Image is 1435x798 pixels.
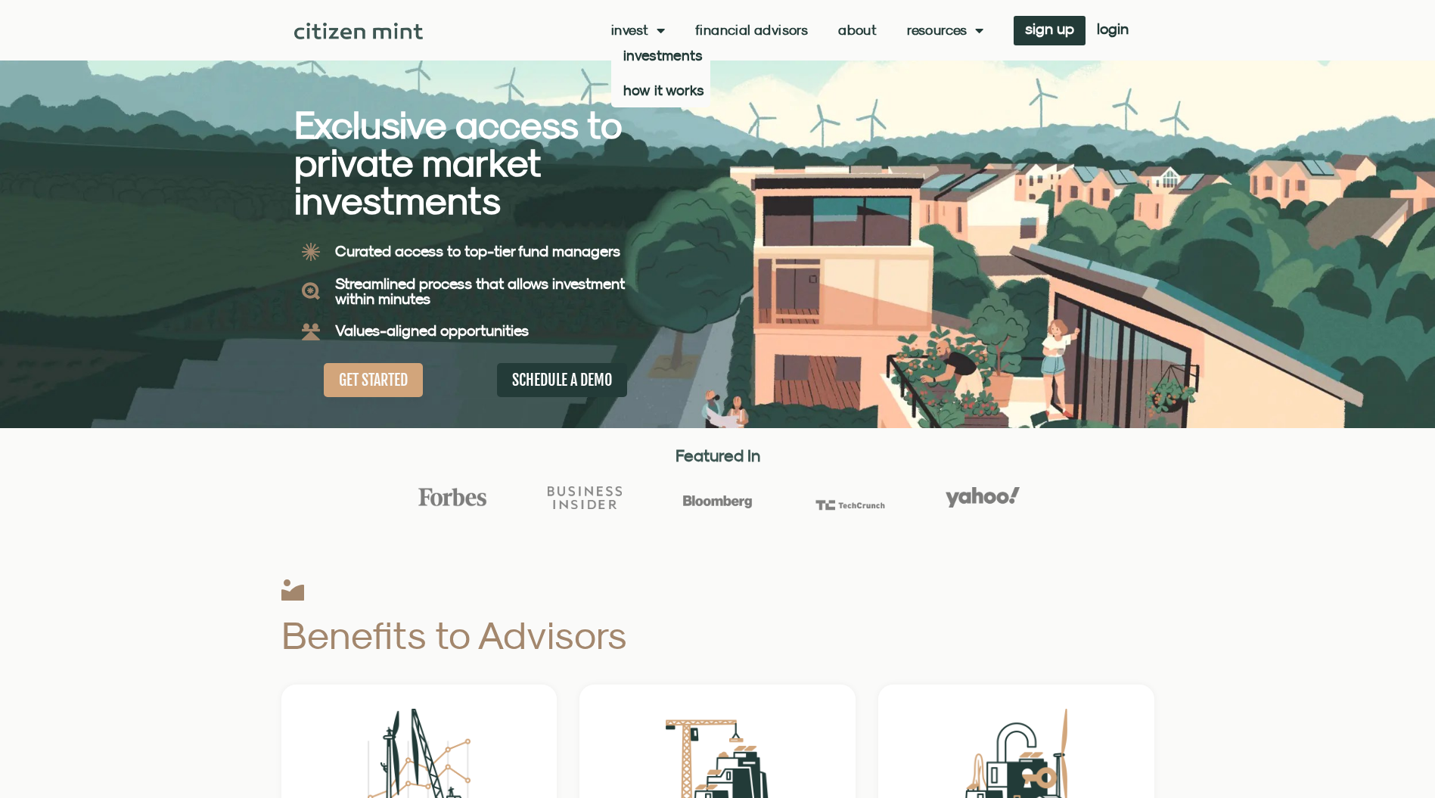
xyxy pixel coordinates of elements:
[294,23,424,39] img: Citizen Mint
[512,371,612,390] span: SCHEDULE A DEMO
[611,73,710,107] a: how it works
[335,321,529,339] b: Values-aligned opportunities
[497,363,627,397] a: SCHEDULE A DEMO
[335,275,625,307] b: Streamlined process that allows investment within minutes
[1025,23,1074,34] span: sign up
[294,106,665,219] h2: Exclusive access to private market investments
[1097,23,1129,34] span: login
[907,23,983,38] a: Resources
[1014,16,1086,45] a: sign up
[838,23,877,38] a: About
[611,38,710,73] a: investments
[415,487,489,507] img: Forbes Logo
[676,446,760,465] strong: Featured In
[611,23,665,38] a: Invest
[611,38,710,107] ul: Invest
[339,371,408,390] span: GET STARTED
[611,23,983,38] nav: Menu
[324,363,423,397] a: GET STARTED
[695,23,808,38] a: Financial Advisors
[281,616,853,654] h2: Benefits to Advisors
[1086,16,1140,45] a: login
[335,242,620,259] b: Curated access to top-tier fund managers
